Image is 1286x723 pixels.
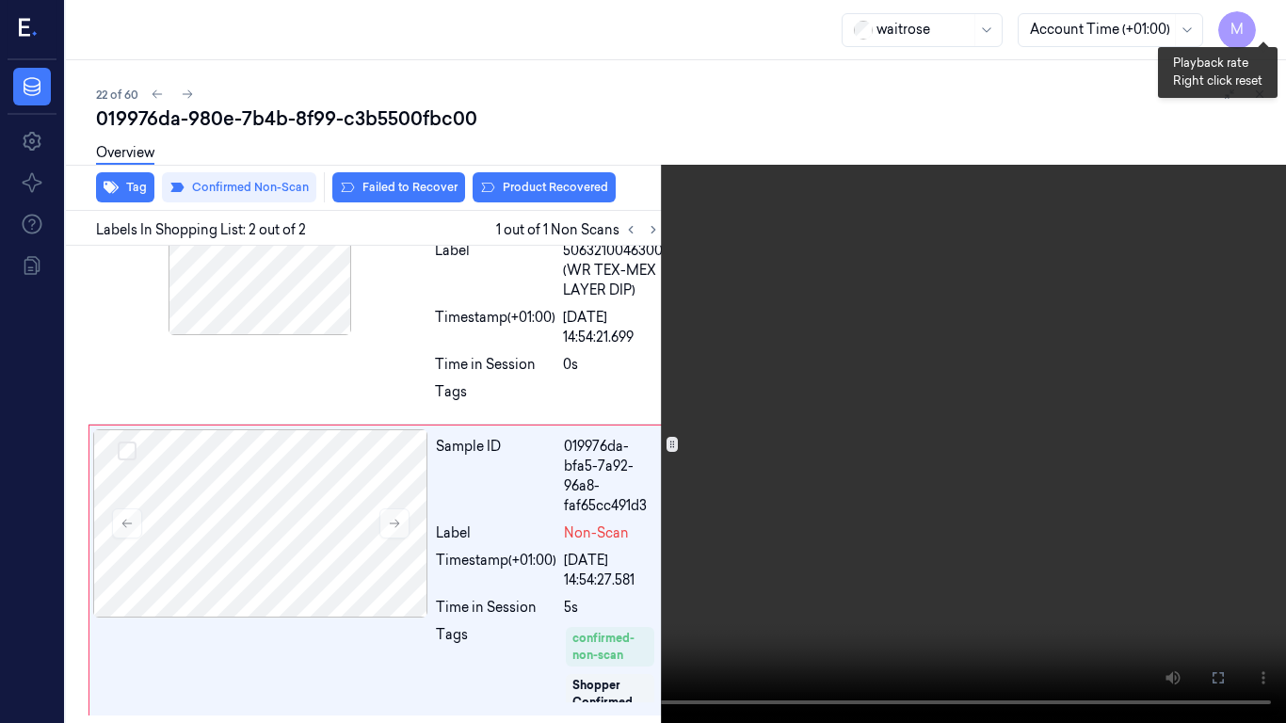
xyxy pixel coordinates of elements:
[572,630,648,664] div: confirmed-non-scan
[436,523,556,543] div: Label
[563,308,663,347] div: [DATE] 14:54:21.699
[96,105,1271,132] div: 019976da-980e-7b4b-8f99-c3b5500fbc00
[435,382,555,412] div: Tags
[436,625,556,704] div: Tags
[96,87,138,103] span: 22 of 60
[435,241,555,300] div: Label
[435,308,555,347] div: Timestamp (+01:00)
[563,241,663,300] span: 5063210046300 (WR TEX-MEX LAYER DIP)
[563,355,663,375] div: 0s
[473,172,616,202] button: Product Recovered
[564,437,662,516] div: 019976da-bfa5-7a92-96a8-faf65cc491d3
[564,551,662,590] div: [DATE] 14:54:27.581
[564,523,629,543] span: Non-Scan
[1218,11,1256,49] button: M
[435,355,555,375] div: Time in Session
[564,598,662,618] div: 5s
[436,598,556,618] div: Time in Session
[572,677,648,711] div: Shopper Confirmed
[96,172,154,202] button: Tag
[436,437,556,516] div: Sample ID
[118,442,137,460] button: Select row
[332,172,465,202] button: Failed to Recover
[436,551,556,590] div: Timestamp (+01:00)
[162,172,316,202] button: Confirmed Non-Scan
[496,218,665,241] span: 1 out of 1 Non Scans
[96,220,306,240] span: Labels In Shopping List: 2 out of 2
[96,143,154,165] a: Overview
